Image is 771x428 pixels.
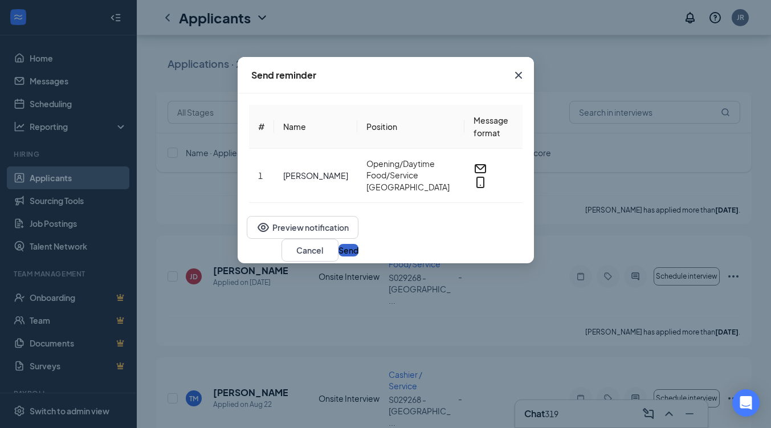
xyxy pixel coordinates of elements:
[251,69,316,81] div: Send reminder
[366,158,456,181] span: Opening/Daytime Food/Service
[249,105,274,149] th: #
[274,105,357,149] th: Name
[282,239,338,262] button: Cancel
[732,389,760,417] div: Open Intercom Messenger
[247,216,358,239] button: EyePreview notification
[474,162,487,176] svg: Email
[258,170,263,181] span: 1
[338,244,358,256] button: Send
[474,176,487,189] svg: MobileSms
[366,181,456,193] span: [GEOGRAPHIC_DATA]
[283,170,348,181] div: [PERSON_NAME]
[357,105,465,149] th: Position
[503,57,534,93] button: Close
[512,68,525,82] svg: Cross
[256,221,270,234] svg: Eye
[464,105,522,149] th: Message format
